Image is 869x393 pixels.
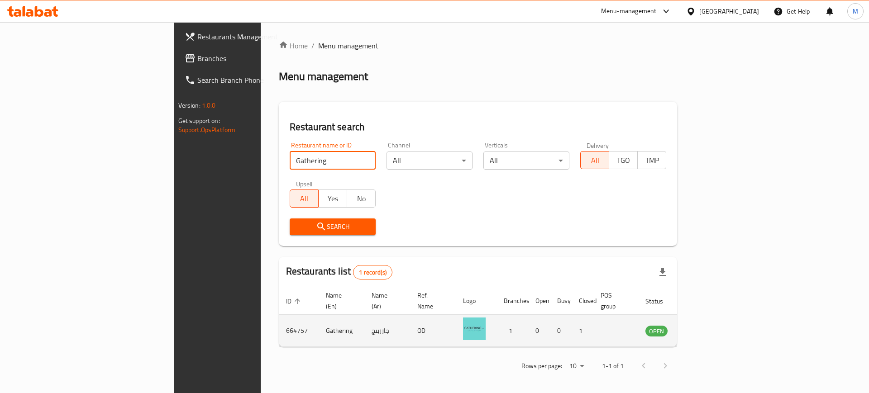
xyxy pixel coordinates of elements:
td: جازرينج [364,315,410,347]
span: TGO [613,154,634,167]
label: Upsell [296,180,313,187]
td: Gathering [319,315,364,347]
button: TMP [637,151,666,169]
td: 0 [550,315,572,347]
span: No [351,192,372,205]
span: Name (En) [326,290,353,312]
div: Export file [652,261,673,283]
nav: breadcrumb [279,40,678,51]
div: Total records count [353,265,392,279]
td: 0 [528,315,550,347]
span: TMP [641,154,663,167]
span: 1.0.0 [202,99,216,111]
input: Search for restaurant name or ID.. [290,152,376,170]
img: Gathering [463,317,486,340]
span: M [853,6,858,16]
div: All [387,152,473,170]
div: [GEOGRAPHIC_DATA] [699,6,759,16]
span: Version: [178,99,201,111]
span: POS group [601,290,627,312]
th: Branches [497,287,528,315]
h2: Restaurant search [290,120,667,134]
span: Ref. Name [417,290,445,312]
span: All [294,192,315,205]
td: 1 [572,315,593,347]
p: 1-1 of 1 [602,360,624,372]
h2: Restaurants list [286,265,392,279]
button: TGO [609,151,638,169]
span: ID [286,296,303,307]
span: Search [297,221,368,232]
button: All [580,151,609,169]
td: 1 [497,315,528,347]
a: Branches [177,47,319,69]
button: Yes [318,189,347,208]
span: 1 record(s) [353,268,392,277]
span: Get support on: [178,115,220,127]
div: Rows per page: [566,360,587,373]
span: Status [645,296,675,307]
a: Search Branch Phone [177,69,319,91]
span: Restaurants Management [197,31,312,42]
button: All [290,189,319,208]
table: enhanced table [279,287,717,347]
span: OPEN [645,326,668,336]
th: Logo [456,287,497,315]
span: Menu management [318,40,378,51]
th: Closed [572,287,593,315]
a: Support.OpsPlatform [178,124,236,136]
p: Rows per page: [521,360,562,372]
span: Search Branch Phone [197,75,312,85]
span: Name (Ar) [372,290,399,312]
h2: Menu management [279,69,368,84]
span: Branches [197,53,312,64]
span: Yes [322,192,344,205]
button: Search [290,218,376,235]
span: All [584,154,606,167]
div: Menu-management [601,6,657,17]
button: No [347,189,376,208]
div: All [483,152,569,170]
label: Delivery [587,142,609,148]
a: Restaurants Management [177,26,319,47]
th: Open [528,287,550,315]
td: OD [410,315,456,347]
th: Busy [550,287,572,315]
